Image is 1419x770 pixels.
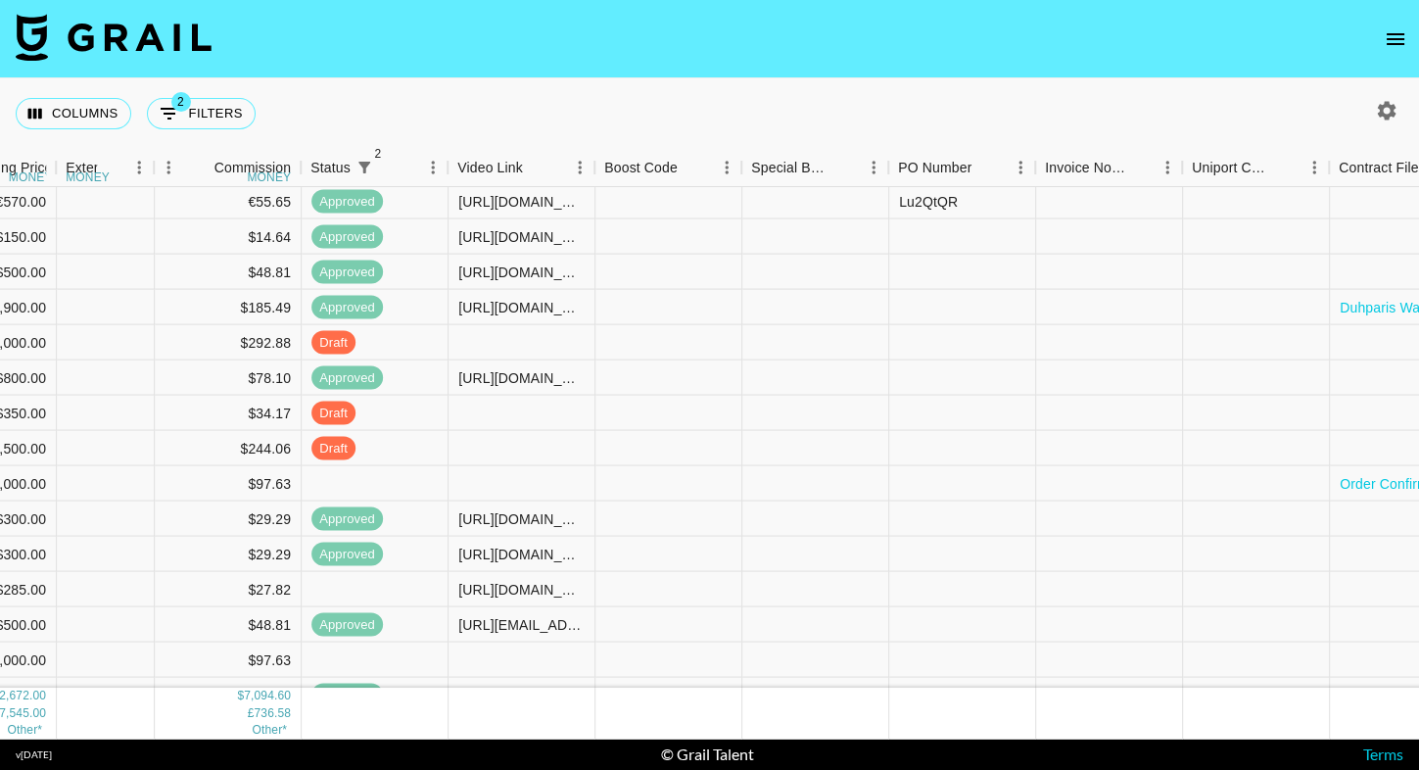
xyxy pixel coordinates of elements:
[458,227,585,247] div: https://www.tiktok.com/@tronsibs/video/7536263620259335455?_r=1&_t=ZT-8yiAmYjnuo9
[368,144,388,164] span: 2
[311,227,383,246] span: approved
[661,745,754,764] div: © Grail Talent
[171,92,191,112] span: 2
[1153,153,1182,182] button: Menu
[311,686,383,704] span: approved
[311,263,383,281] span: approved
[155,466,302,502] div: $97.63
[155,290,302,325] div: $185.49
[898,149,971,187] div: PO Number
[155,184,302,219] div: €55.65
[458,509,585,529] div: https://www.tiktok.com/@cicolee/video/7533823735392963871?_r=1&_t=ZP-8yWzaTRalSh
[311,192,383,211] span: approved
[187,154,214,181] button: Sort
[154,153,183,182] button: Menu
[831,154,859,181] button: Sort
[237,688,244,704] div: $
[16,748,52,761] div: v [DATE]
[712,153,741,182] button: Menu
[1125,154,1153,181] button: Sort
[457,149,523,187] div: Video Link
[147,98,256,129] button: Show filters
[155,643,302,678] div: $97.63
[351,154,378,181] button: Show filters
[155,255,302,290] div: $48.81
[1339,149,1418,187] div: Contract File
[1376,20,1415,59] button: open drawer
[16,98,131,129] button: Select columns
[604,149,678,187] div: Boost Code
[458,368,585,388] div: https://www.tiktok.com/@kiocyrrr/video/7534834523301825805
[565,153,594,182] button: Menu
[1363,745,1403,763] a: Terms
[311,509,383,528] span: approved
[594,149,741,187] div: Boost Code
[124,153,154,182] button: Menu
[1045,149,1125,187] div: Invoice Notes
[97,154,124,181] button: Sort
[1192,149,1272,187] div: Uniport Contact Email
[155,361,302,396] div: $78.10
[311,615,383,634] span: approved
[9,171,53,183] div: money
[351,154,378,181] div: 2 active filters
[678,154,705,181] button: Sort
[311,545,383,563] span: approved
[971,154,999,181] button: Sort
[7,722,42,736] span: € 570.00
[378,154,405,181] button: Sort
[311,404,355,422] span: draft
[1035,149,1182,187] div: Invoice Notes
[859,153,888,182] button: Menu
[1006,153,1035,182] button: Menu
[458,686,585,705] div: https://www.tiktok.com/@aliyahxelia/video/7537809901859474710
[1300,153,1329,182] button: Menu
[252,722,287,736] span: € 55.65
[244,688,291,704] div: 7,094.60
[741,149,888,187] div: Special Booking Type
[311,439,355,457] span: draft
[458,615,585,635] div: https://www.tiktok.com/@aimeejaihall/video/7534779224696081671?_r=1&_t=ZS-8ybMyUKmhM7
[155,431,302,466] div: $244.06
[301,149,448,187] div: Status
[311,368,383,387] span: approved
[418,153,448,182] button: Menu
[155,325,302,361] div: $292.88
[214,149,292,187] div: Commission
[16,14,212,61] img: Grail Talent
[899,192,958,212] div: Lu2QtQR
[523,154,550,181] button: Sort
[458,580,585,600] div: https://www.instagram.com/reel/DNO4VimMGG4/
[458,298,585,317] div: https://www.tiktok.com/@duhparis/video/7537819407062453559?_r=1&_t=ZT-8ypIFjoLYnF
[155,572,302,607] div: $27.82
[155,219,302,255] div: $14.64
[254,704,291,721] div: 736.58
[247,171,291,183] div: money
[155,502,302,537] div: $29.29
[751,149,831,187] div: Special Booking Type
[155,678,302,713] div: £48.81
[155,607,302,643] div: $48.81
[448,149,594,187] div: Video Link
[155,537,302,572] div: $29.29
[458,545,585,564] div: https://www.tiktok.com/@arielleismynam3/video/7534811547336477965
[1182,149,1329,187] div: Uniport Contact Email
[248,704,255,721] div: £
[1272,154,1300,181] button: Sort
[66,171,110,183] div: money
[888,149,1035,187] div: PO Number
[155,396,302,431] div: $34.17
[458,192,585,212] div: https://www.tiktok.com/@gabri3l.dar/video/7530711126875573506?_d=secCgYIASAHKAESPgo8piW59ySKP4gps...
[311,298,383,316] span: approved
[310,149,351,187] div: Status
[458,263,585,282] div: https://www.tiktok.com/@duhparis/video/7533740907951181070?_r=1&_t=ZT-8yWczWIEC4V
[311,333,355,352] span: draft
